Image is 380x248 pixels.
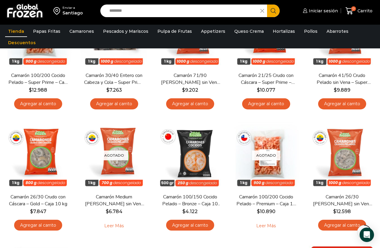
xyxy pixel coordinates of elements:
[252,151,280,161] p: Agotado
[166,98,214,109] a: Agregar al carrito: “Camarón 71/90 Crudo Pelado sin Vena - Super Prime - Caja 10 kg”
[62,10,83,16] div: Santiago
[334,87,337,93] span: $
[84,194,144,207] a: Camarón Medium [PERSON_NAME] sin Vena – Silver – Caja 10 kg
[160,194,220,207] a: Camarón 100/150 Cocido Pelado – Bronze – Caja 10 kg
[106,87,122,93] bdi: 7.263
[301,26,321,37] a: Pollos
[62,6,83,10] div: Enviar a
[318,98,366,109] a: Agregar al carrito: “Camarón 41/50 Crudo Pelado sin Vena - Super Prime - Caja 10 kg”
[29,87,32,93] span: $
[106,209,123,214] bdi: 6.784
[333,209,336,214] span: $
[106,209,109,214] span: $
[30,26,63,37] a: Papas Fritas
[312,194,372,207] a: Camarón 26/30 [PERSON_NAME] sin Vena – Super Prime – Caja 10 kg
[14,220,62,231] a: Agregar al carrito: “Camarón 26/30 Crudo con Cáscara - Gold - Caja 10 kg”
[160,72,220,86] a: Camarón 71/90 [PERSON_NAME] sin Vena – Super Prime – Caja 10 kg
[318,220,366,231] a: Agregar al carrito: “Camarón 26/30 Crudo Pelado sin Vena - Super Prime - Caja 10 kg”
[324,26,351,37] a: Abarrotes
[66,26,97,37] a: Camarones
[84,72,144,86] a: Camarón 30/40 Entero con Cabeza y Cola – Super Prime – Caja 10 kg
[257,87,275,93] bdi: 10.077
[307,8,338,14] span: Iniciar sesión
[166,220,214,231] a: Agregar al carrito: “Camarón 100/150 Cocido Pelado - Bronze - Caja 10 kg”
[231,26,267,37] a: Queso Crema
[30,209,33,214] span: $
[333,209,351,214] bdi: 12.598
[100,26,151,37] a: Pescados y Mariscos
[100,151,128,161] p: Agotado
[90,98,138,109] a: Agregar al carrito: “Camarón 30/40 Entero con Cabeza y Cola - Super Prime - Caja 10 kg”
[247,220,285,232] a: Leé más sobre “Camarón 100/200 Cocido Pelado - Premium - Caja 10 kg”
[8,72,68,86] a: Camarón 100/200 Cocido Pelado – Super Prime – Caja 10 kg
[53,6,62,16] img: address-field-icon.svg
[257,209,275,214] bdi: 10.890
[5,37,39,48] a: Descuentos
[182,87,198,93] bdi: 9.202
[257,209,260,214] span: $
[30,209,46,214] bdi: 7.847
[360,228,374,242] div: Open Intercom Messenger
[14,98,62,109] a: Agregar al carrito: “Camarón 100/200 Cocido Pelado - Super Prime - Caja 10 kg”
[312,72,372,86] a: Camarón 41/50 Crudo Pelado sin Vena – Super Prime – Caja 10 kg
[182,87,185,93] span: $
[344,4,374,18] a: 0 Carrito
[154,26,195,37] a: Pulpa de Frutas
[257,87,260,93] span: $
[106,87,109,93] span: $
[270,26,298,37] a: Hortalizas
[242,98,290,109] a: Agregar al carrito: “Camarón 21/25 Crudo con Cáscara - Super Prime - Caja 10 kg”
[182,209,198,214] bdi: 4.122
[95,220,133,232] a: Leé más sobre “Camarón Medium Crudo Pelado sin Vena - Silver - Caja 10 kg”
[5,26,27,37] a: Tienda
[301,5,338,17] a: Iniciar sesión
[182,209,185,214] span: $
[236,194,296,207] a: Camarón 100/200 Cocido Pelado – Premium – Caja 10 kg
[198,26,228,37] a: Appetizers
[29,87,47,93] bdi: 12.988
[8,194,68,207] a: Camarón 26/30 Crudo con Cáscara – Gold – Caja 10 kg
[356,8,372,14] span: Carrito
[334,87,350,93] bdi: 9.889
[236,72,296,86] a: Camarón 21/25 Crudo con Cáscara – Super Prime – Caja 10 kg
[351,6,356,11] span: 0
[267,5,280,17] button: Search button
